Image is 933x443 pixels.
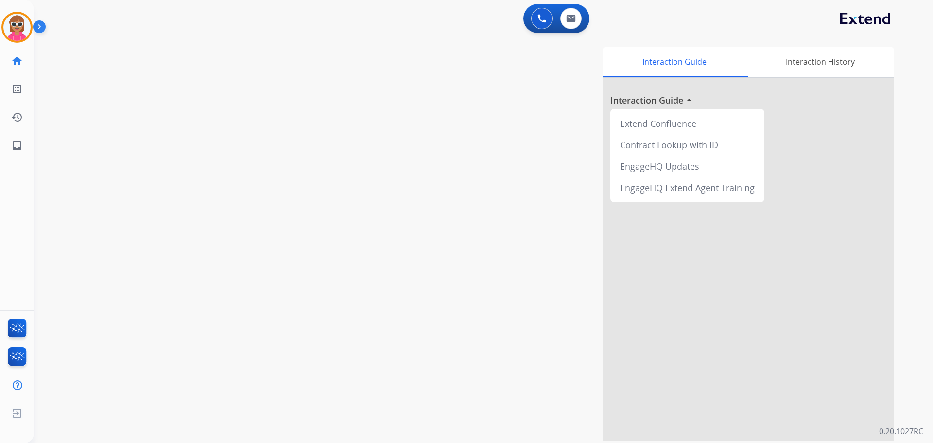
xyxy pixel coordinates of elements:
mat-icon: inbox [11,140,23,151]
div: Extend Confluence [614,113,760,134]
mat-icon: home [11,55,23,67]
div: Interaction History [746,47,894,77]
mat-icon: history [11,111,23,123]
div: EngageHQ Updates [614,156,760,177]
div: EngageHQ Extend Agent Training [614,177,760,198]
mat-icon: list_alt [11,83,23,95]
div: Interaction Guide [603,47,746,77]
div: Contract Lookup with ID [614,134,760,156]
img: avatar [3,14,31,41]
p: 0.20.1027RC [879,425,923,437]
